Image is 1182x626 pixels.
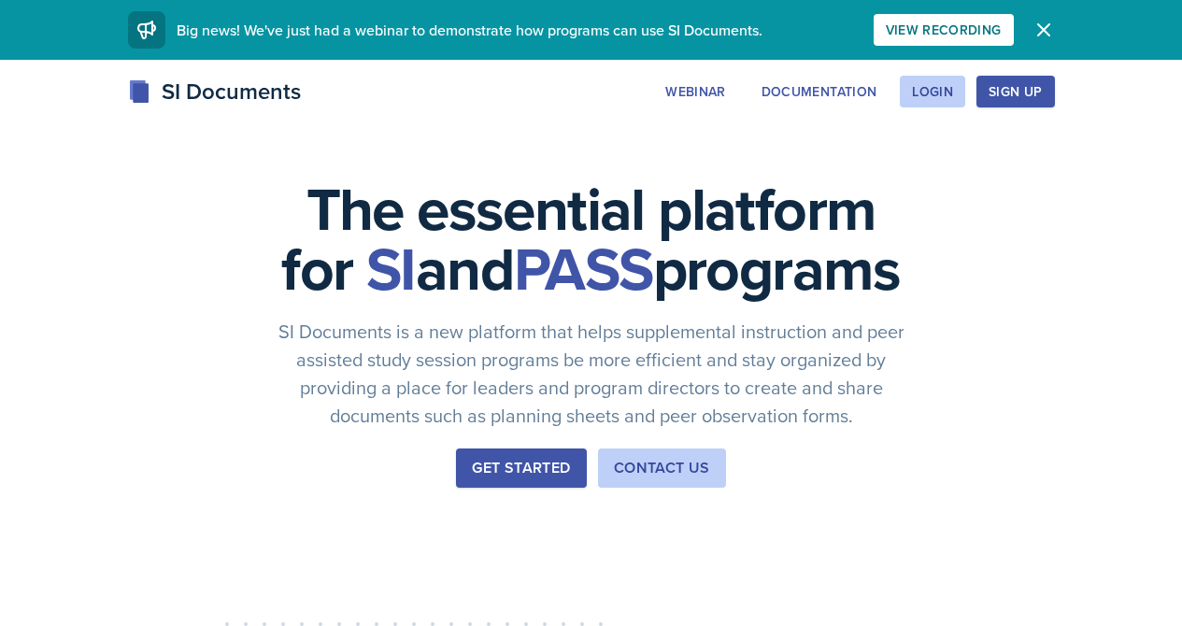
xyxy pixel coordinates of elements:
div: Webinar [665,84,725,99]
button: Webinar [653,76,737,107]
span: Big news! We've just had a webinar to demonstrate how programs can use SI Documents. [177,20,762,40]
button: View Recording [874,14,1014,46]
div: SI Documents [128,75,301,108]
div: Documentation [762,84,877,99]
button: Sign Up [976,76,1054,107]
div: Sign Up [989,84,1042,99]
div: Get Started [472,457,570,479]
button: Login [900,76,965,107]
button: Contact Us [598,448,726,488]
button: Get Started [456,448,586,488]
div: View Recording [886,22,1002,37]
div: Contact Us [614,457,710,479]
div: Login [912,84,953,99]
button: Documentation [749,76,890,107]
